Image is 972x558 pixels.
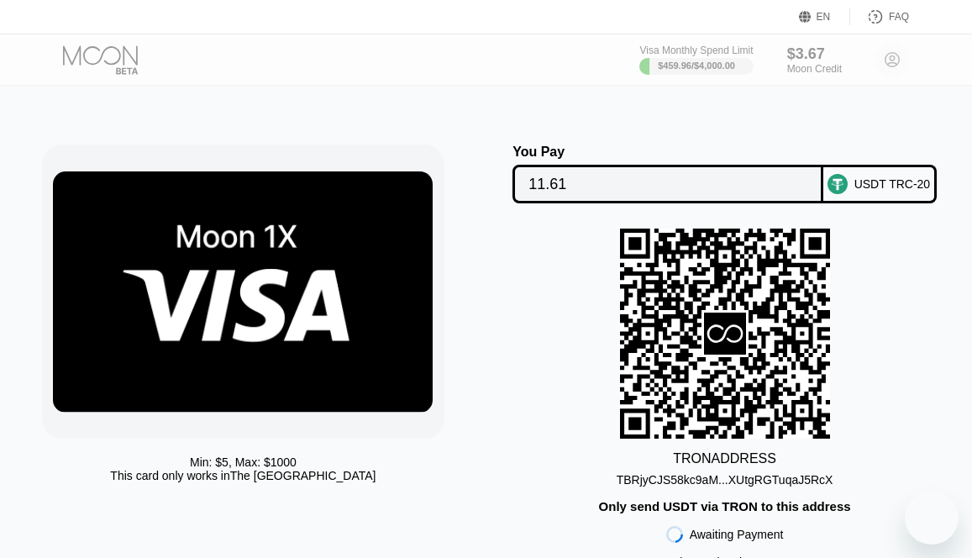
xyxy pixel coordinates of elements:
div: USDT TRC-20 [854,177,931,191]
div: Awaiting Payment [690,528,784,541]
div: TBRjyCJS58kc9aM...XUtgRGTuqaJ5RcX [617,473,833,487]
div: This card only works in The [GEOGRAPHIC_DATA] [110,469,376,482]
div: Visa Monthly Spend Limit [639,45,753,56]
div: You Pay [512,145,823,160]
iframe: 启动消息传送窗口的按钮 [905,491,959,545]
div: TBRjyCJS58kc9aM...XUtgRGTuqaJ5RcX [617,466,833,487]
div: TRON ADDRESS [673,451,776,466]
div: EN [817,11,831,23]
div: FAQ [850,8,909,25]
div: Visa Monthly Spend Limit$459.96/$4,000.00 [639,45,753,75]
div: Only send USDT via TRON to this address [599,499,851,513]
div: $459.96 / $4,000.00 [658,61,735,71]
div: EN [799,8,850,25]
div: Min: $ 5 , Max: $ 1000 [190,455,297,469]
div: FAQ [889,11,909,23]
div: You PayUSDT TRC-20 [503,145,947,203]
